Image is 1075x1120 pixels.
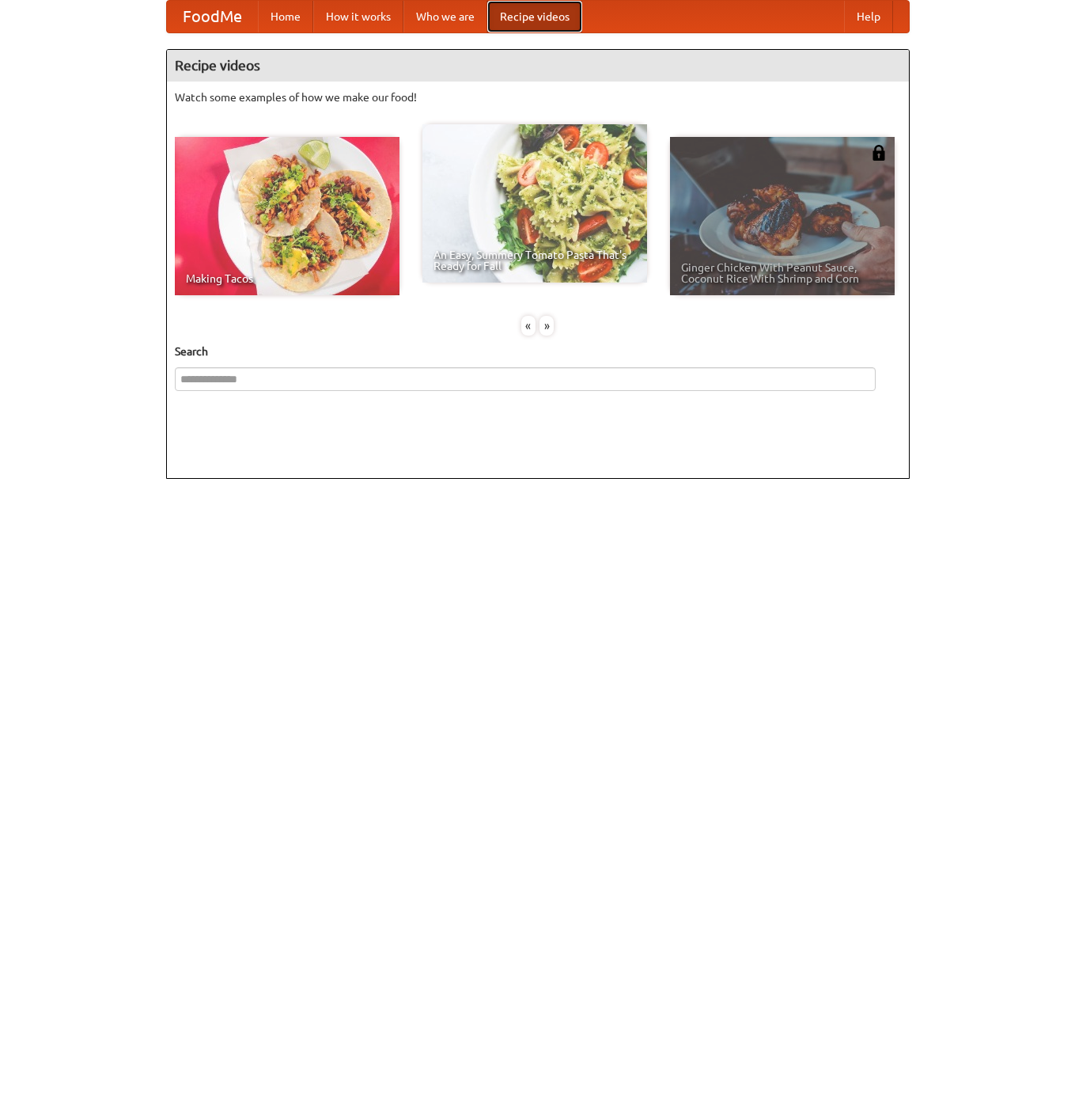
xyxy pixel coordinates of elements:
a: Home [258,1,313,32]
p: Watch some examples of how we make our food! [175,89,901,105]
a: An Easy, Summery Tomato Pasta That's Ready for Fall [422,124,647,283]
div: » [539,316,554,336]
a: Who we are [403,1,487,32]
a: Help [844,1,893,32]
h4: Recipe videos [167,50,909,82]
span: Making Tacos [186,273,388,284]
div: « [521,316,536,336]
a: FoodMe [167,1,258,32]
a: Making Tacos [175,137,399,295]
h5: Search [175,344,901,359]
img: 483408.png [871,145,887,161]
a: Recipe videos [487,1,582,32]
a: How it works [313,1,403,32]
span: An Easy, Summery Tomato Pasta That's Ready for Fall [433,249,636,271]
